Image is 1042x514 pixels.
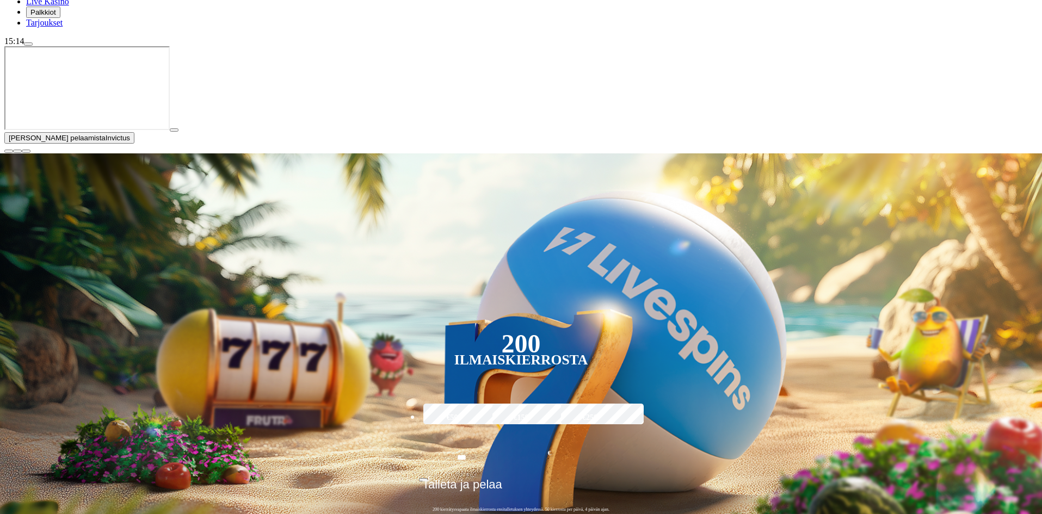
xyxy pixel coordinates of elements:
[419,506,623,512] span: 200 kierrätysvapaata ilmaiskierrosta ensitalletuksen yhteydessä. 50 kierrosta per päivä, 4 päivän...
[22,150,30,153] button: fullscreen icon
[4,150,13,153] button: close icon
[419,477,623,500] button: Talleta ja pelaa
[13,150,22,153] button: chevron-down icon
[548,448,551,459] span: €
[4,46,170,130] iframe: Invictus
[428,474,431,481] span: €
[26,7,60,18] button: reward iconPalkkiot
[421,402,484,434] label: €50
[4,36,24,46] span: 15:14
[501,337,540,350] div: 200
[26,18,63,27] span: Tarjoukset
[490,402,553,434] label: €150
[9,134,106,142] span: [PERSON_NAME] pelaamista
[24,42,33,46] button: menu
[422,478,502,499] span: Talleta ja pelaa
[106,134,130,142] span: Invictus
[4,132,134,144] button: [PERSON_NAME] pelaamistaInvictus
[558,402,621,434] label: €250
[26,18,63,27] a: gift-inverted iconTarjoukset
[454,354,588,367] div: Ilmaiskierrosta
[30,8,56,16] span: Palkkiot
[170,128,178,132] button: play icon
